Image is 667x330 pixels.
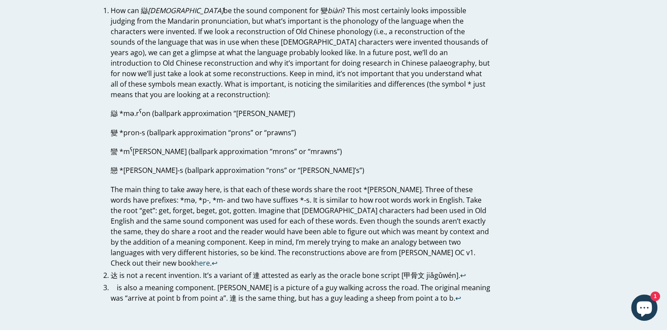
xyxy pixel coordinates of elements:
[130,146,133,153] sup: ʕ
[111,165,490,176] p: 戀 *[PERSON_NAME]-s (ballpark approximation “rons” or “[PERSON_NAME]’s”)
[111,146,490,157] p: 蠻 *m [PERSON_NAME] (ballpark approximation “mrons” or “mrawns”)
[111,282,490,303] p: 𦍒 is also a meaning component. [PERSON_NAME] is a picture of a guy walking across the road. The o...
[111,127,490,138] p: 變 *pron-s (ballpark approximation “prons” or “prawns”)
[629,295,660,323] inbox-online-store-chat: Shopify online store chat
[139,108,142,115] sup: ʕ
[111,5,490,100] p: How can 䜌 be the sound component for 變 ? This most certainly looks impossible judging from the Ma...
[212,258,217,268] a: ↩
[195,258,210,268] span: here
[460,270,466,281] a: ↩
[455,293,461,303] a: ↩
[111,270,490,281] p: 达 is not a recent invention. It’s a variant of 達 attested as early as the oracle bone script [甲骨文...
[195,258,210,268] a: here
[111,108,490,119] p: 䜌 *mə.r on (ballpark approximation “[PERSON_NAME]”)
[148,6,223,15] em: [DEMOGRAPHIC_DATA]
[328,6,342,15] em: biàn
[111,184,490,268] p: The main thing to take away here, is that each of these words share the root *[PERSON_NAME]. Thre...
